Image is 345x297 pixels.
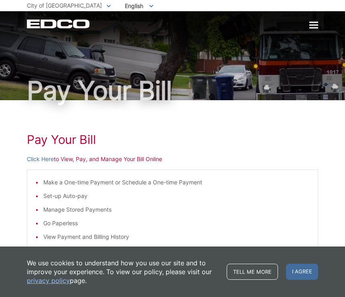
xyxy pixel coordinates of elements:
[27,2,102,9] span: City of [GEOGRAPHIC_DATA]
[43,192,310,200] li: Set-up Auto-pay
[227,264,278,280] a: Tell me more
[27,78,318,103] h1: Pay Your Bill
[27,19,91,28] a: EDCD logo. Return to the homepage.
[43,232,310,241] li: View Payment and Billing History
[27,276,70,285] a: privacy policy
[43,205,310,214] li: Manage Stored Payments
[27,132,318,147] h1: Pay Your Bill
[43,219,310,228] li: Go Paperless
[27,155,318,164] p: to View, Pay, and Manage Your Bill Online
[27,259,219,285] p: We use cookies to understand how you use our site and to improve your experience. To view our pol...
[286,264,318,280] span: I agree
[27,155,54,164] a: Click Here
[43,178,310,187] li: Make a One-time Payment or Schedule a One-time Payment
